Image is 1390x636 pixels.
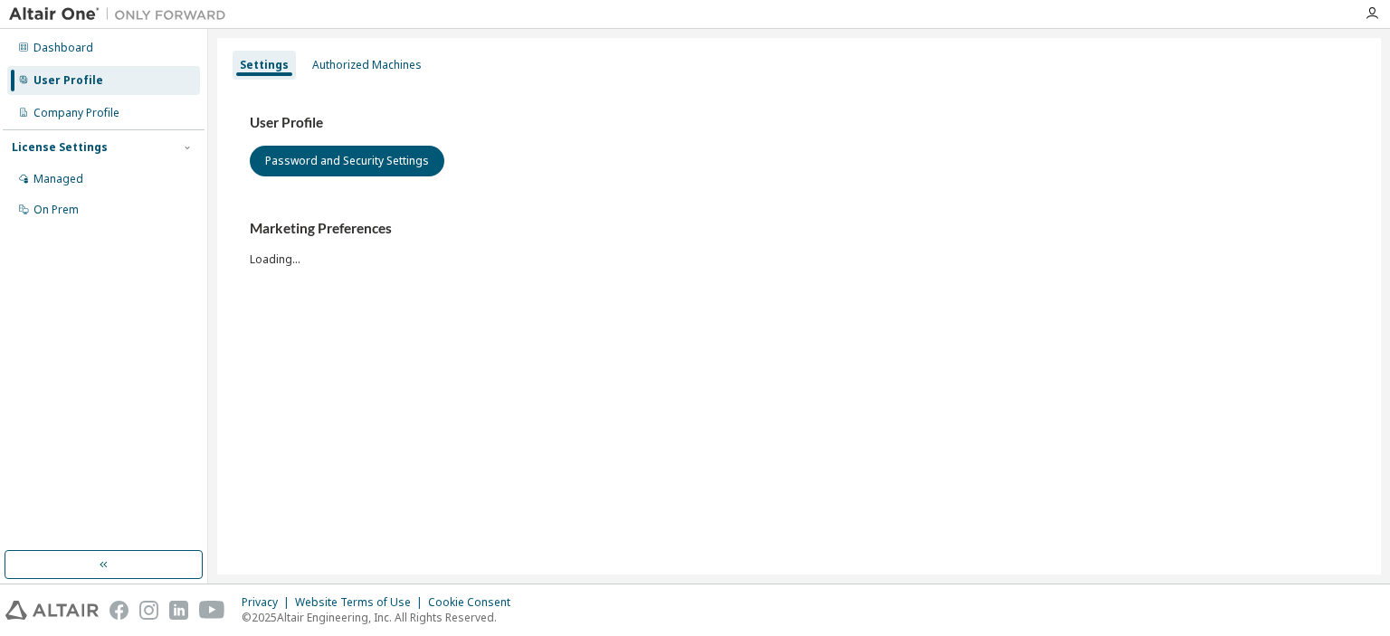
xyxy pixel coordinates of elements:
h3: User Profile [250,114,1348,132]
div: Company Profile [33,106,119,120]
p: © 2025 Altair Engineering, Inc. All Rights Reserved. [242,610,521,625]
div: Website Terms of Use [295,595,428,610]
div: Privacy [242,595,295,610]
div: Settings [240,58,289,72]
img: instagram.svg [139,601,158,620]
div: On Prem [33,203,79,217]
img: linkedin.svg [169,601,188,620]
div: Managed [33,172,83,186]
h3: Marketing Preferences [250,220,1348,238]
img: facebook.svg [109,601,129,620]
div: Authorized Machines [312,58,422,72]
div: Dashboard [33,41,93,55]
img: youtube.svg [199,601,225,620]
div: Loading... [250,220,1348,266]
div: Cookie Consent [428,595,521,610]
img: Altair One [9,5,235,24]
div: License Settings [12,140,108,155]
button: Password and Security Settings [250,146,444,176]
img: altair_logo.svg [5,601,99,620]
div: User Profile [33,73,103,88]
